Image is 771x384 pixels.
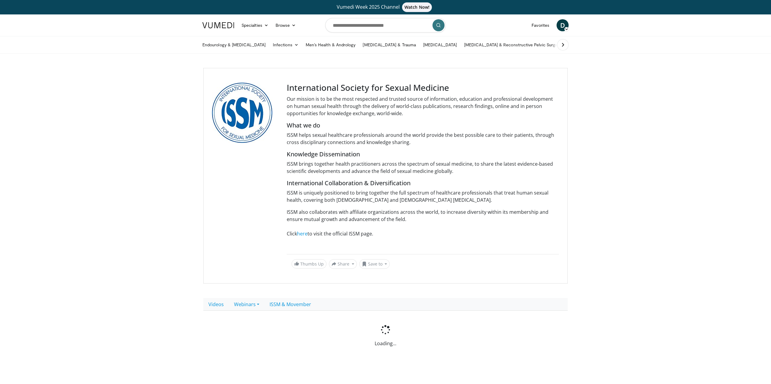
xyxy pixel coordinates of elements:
[238,19,272,31] a: Specialties
[202,22,234,28] img: VuMedi Logo
[402,2,432,12] span: Watch Now!
[359,39,420,51] a: [MEDICAL_DATA] & Trauma
[359,259,390,269] button: Save to
[203,298,229,311] a: Videos
[203,340,568,347] p: Loading...
[297,230,307,237] a: here
[302,39,359,51] a: Men’s Health & Andrology
[528,19,553,31] a: Favorites
[287,180,559,187] h5: International Collaboration & Diversification
[420,39,460,51] a: [MEDICAL_DATA]
[557,19,569,31] a: D
[229,298,264,311] a: Webinars
[272,19,300,31] a: Browse
[199,39,269,51] a: Endourology & [MEDICAL_DATA]
[264,298,316,311] a: ISSM & Movember
[325,18,446,32] input: Search topics, interventions
[269,39,302,51] a: Infections
[287,131,559,146] p: ISSM helps sexual healthcare professionals around the world provide the best possible care to the...
[203,2,568,12] a: Vumedi Week 2025 ChannelWatch Now!
[292,259,326,269] a: Thumbs Up
[287,96,553,117] span: o be the most respected and trusted source of information, education and professional development...
[329,259,357,269] button: Share
[287,122,559,129] h5: What we do
[287,160,559,175] p: ISSM brings together health practitioners across the spectrum of sexual medicine, to share the la...
[287,189,559,204] p: ISSM is uniquely positioned to bring together the full spectrum of healthcare professionals that ...
[287,151,559,158] h5: Knowledge Dissemination
[287,208,559,237] p: ISSM also collaborates with affiliate organizations across the world, to increase diversity withi...
[287,95,559,117] p: Our mission is t
[460,39,565,51] a: [MEDICAL_DATA] & Reconstructive Pelvic Surgery
[287,83,559,93] h3: International Society for Sexual Medicine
